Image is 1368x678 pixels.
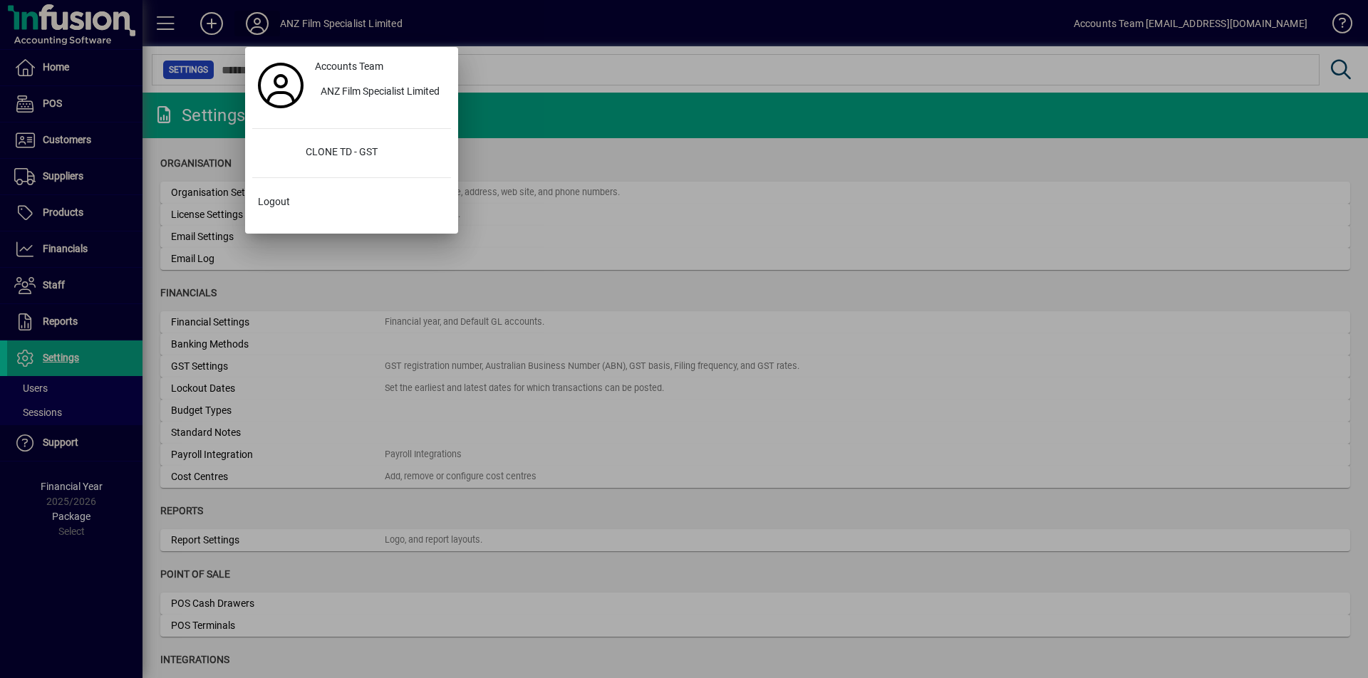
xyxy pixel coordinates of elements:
button: CLONE TD - GST [252,140,451,166]
a: Profile [252,73,309,98]
button: Logout [252,189,451,215]
span: Accounts Team [315,59,383,74]
button: ANZ Film Specialist Limited [309,80,451,105]
span: Logout [258,194,290,209]
div: CLONE TD - GST [294,140,451,166]
a: Accounts Team [309,54,451,80]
